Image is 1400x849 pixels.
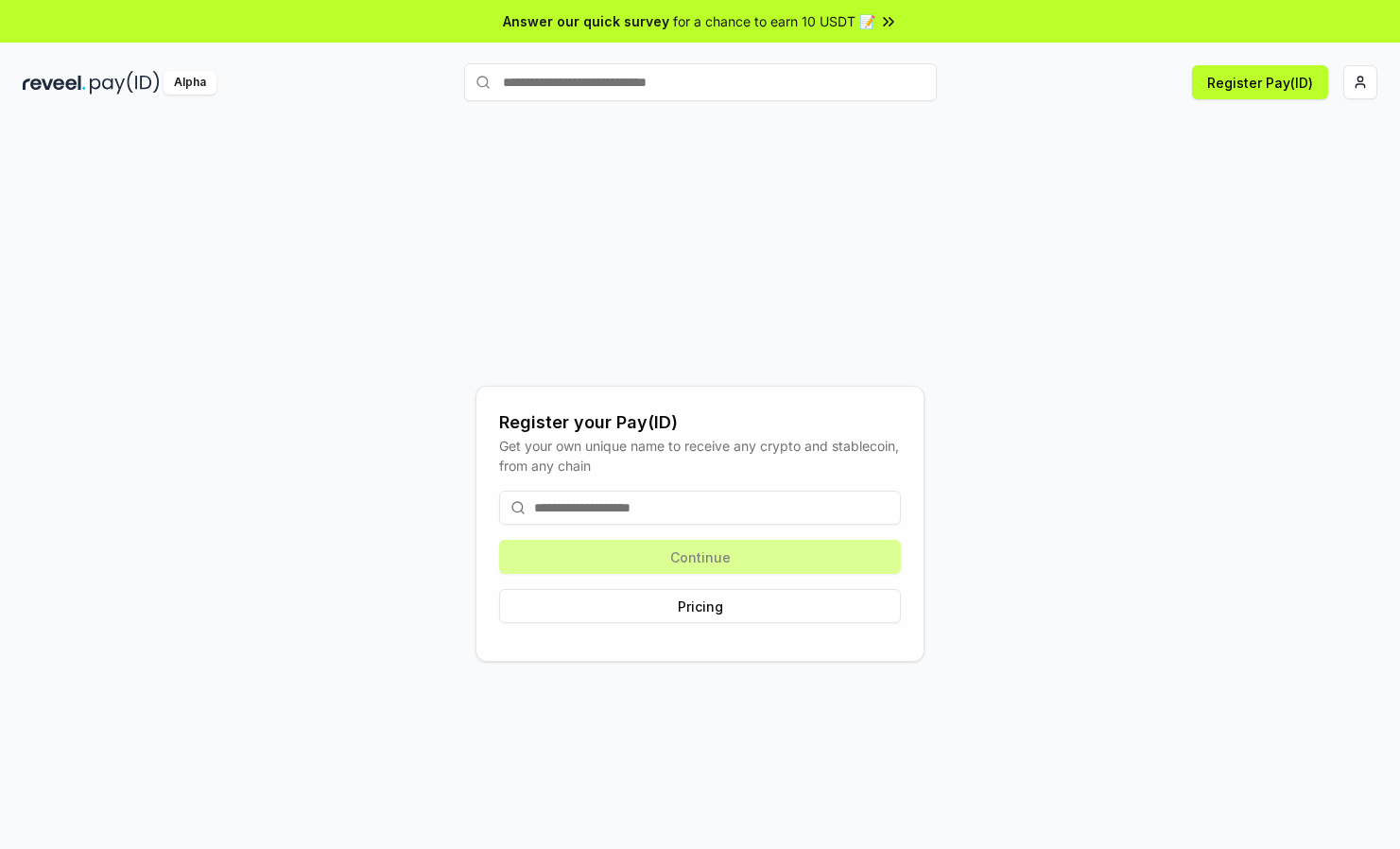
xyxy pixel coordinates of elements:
[673,11,875,31] span: for a chance to earn 10 USDT 📝
[499,436,901,476] div: Get your own unique name to receive any crypto and stablecoin, from any chain
[1192,65,1328,99] button: Register Pay(ID)
[503,11,669,31] span: Answer our quick survey
[90,71,160,95] img: pay_id
[499,589,901,623] button: Pricing
[23,71,86,95] img: reveel_dark
[499,409,901,436] div: Register your Pay(ID)
[164,71,216,95] div: Alpha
